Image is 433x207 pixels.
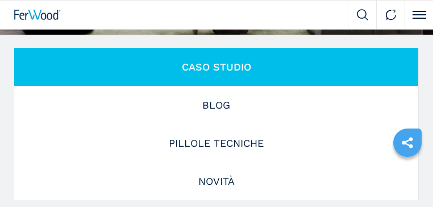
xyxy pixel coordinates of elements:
a: sharethis [393,129,422,157]
img: Contact us [385,9,397,20]
button: Blog [14,86,419,124]
img: Search [357,9,368,20]
button: CASO STUDIO [14,48,419,86]
img: Ferwood [14,10,61,20]
button: Click to toggle menu [405,1,433,29]
button: PILLOLE TECNICHE [14,124,419,162]
button: Novità [14,162,419,200]
iframe: Chat [385,156,424,198]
